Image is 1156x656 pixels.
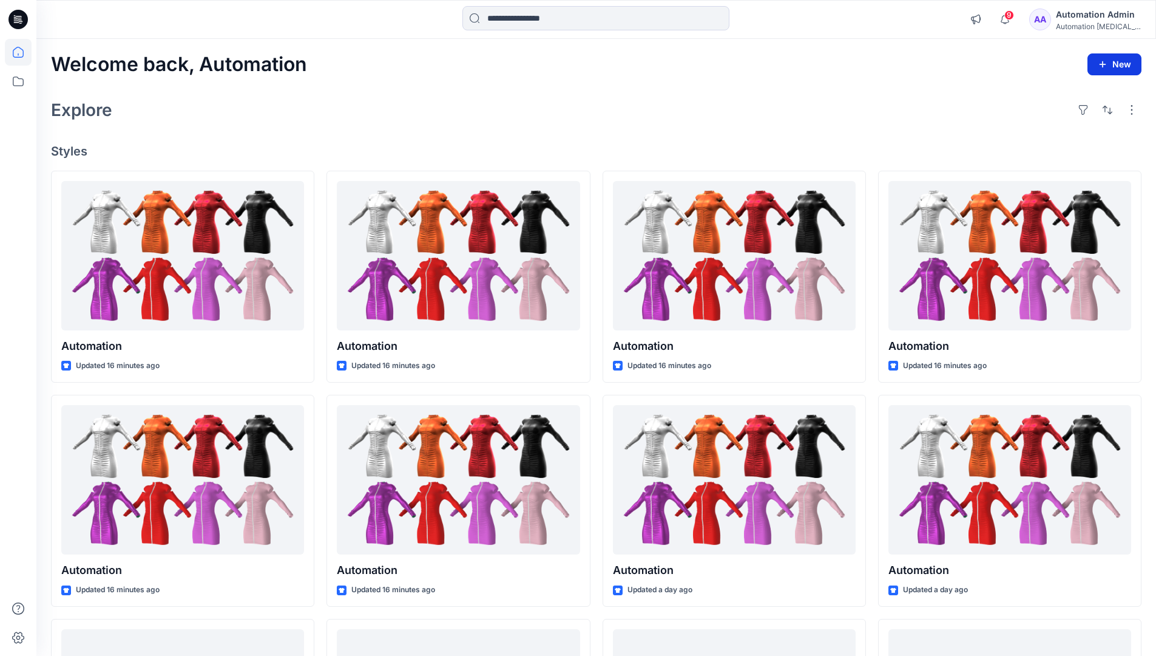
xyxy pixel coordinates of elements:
[627,360,711,372] p: Updated 16 minutes ago
[61,562,304,579] p: Automation
[1029,9,1051,30] div: AA
[613,338,856,355] p: Automation
[351,360,435,372] p: Updated 16 minutes ago
[888,562,1131,579] p: Automation
[351,584,435,596] p: Updated 16 minutes ago
[613,562,856,579] p: Automation
[337,338,580,355] p: Automation
[888,181,1131,331] a: Automation
[76,360,160,372] p: Updated 16 minutes ago
[337,562,580,579] p: Automation
[1056,22,1141,31] div: Automation [MEDICAL_DATA]...
[51,100,112,120] h2: Explore
[613,405,856,555] a: Automation
[51,144,1141,159] h4: Styles
[627,584,692,596] p: Updated a day ago
[76,584,160,596] p: Updated 16 minutes ago
[61,181,304,331] a: Automation
[337,405,580,555] a: Automation
[613,181,856,331] a: Automation
[61,405,304,555] a: Automation
[1087,53,1141,75] button: New
[1004,10,1014,20] span: 9
[1056,7,1141,22] div: Automation Admin
[903,360,987,372] p: Updated 16 minutes ago
[888,405,1131,555] a: Automation
[61,338,304,355] p: Automation
[337,181,580,331] a: Automation
[51,53,307,76] h2: Welcome back, Automation
[888,338,1131,355] p: Automation
[903,584,968,596] p: Updated a day ago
